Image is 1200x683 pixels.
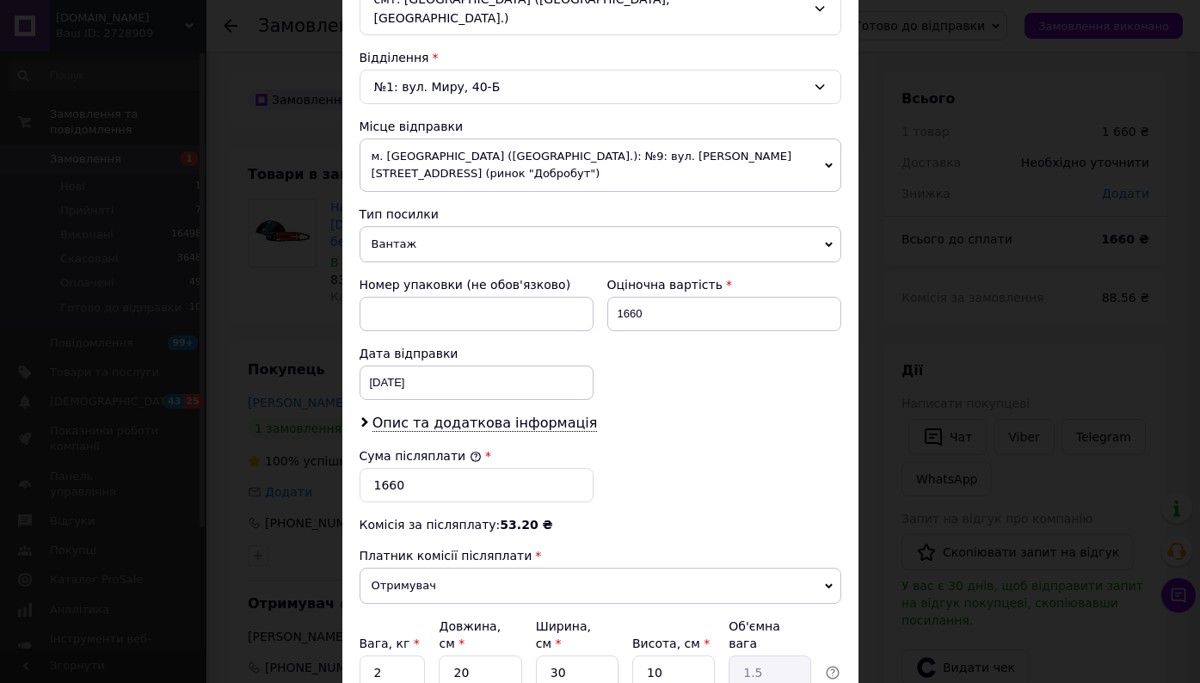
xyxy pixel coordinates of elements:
[500,518,552,532] span: 53.20 ₴
[439,619,501,650] label: Довжина, см
[360,207,439,221] span: Тип посилки
[360,345,594,362] div: Дата відправки
[360,549,532,563] span: Платник комісії післяплати
[360,49,841,66] div: Відділення
[360,120,464,133] span: Місце відправки
[360,138,841,192] span: м. [GEOGRAPHIC_DATA] ([GEOGRAPHIC_DATA].): №9: вул. [PERSON_NAME][STREET_ADDRESS] (ринок "Добробут")
[729,618,811,652] div: Об'ємна вага
[360,568,841,604] span: Отримувач
[360,276,594,293] div: Номер упаковки (не обов'язково)
[536,619,591,650] label: Ширина, см
[360,516,841,533] div: Комісія за післяплату:
[360,70,841,104] div: №1: вул. Миру, 40-Б
[360,226,841,262] span: Вантаж
[372,415,598,432] span: Опис та додаткова інформація
[360,449,482,463] label: Сума післяплати
[607,276,841,293] div: Оціночна вартість
[360,637,420,650] label: Вага, кг
[632,637,710,650] label: Висота, см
